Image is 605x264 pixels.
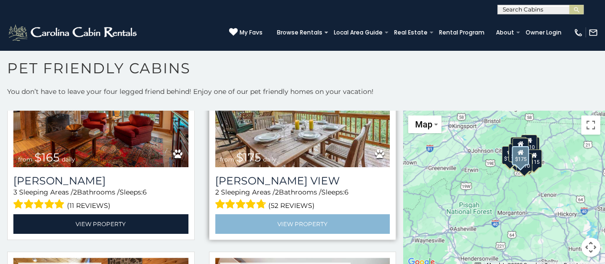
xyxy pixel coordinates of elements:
a: Rental Program [434,26,489,39]
a: My Favs [229,28,263,37]
a: Browse Rentals [272,26,327,39]
div: $115 [526,149,542,168]
button: Map camera controls [581,238,600,257]
img: phone-regular-white.png [573,28,583,37]
span: 2 [73,188,77,196]
span: 6 [143,188,147,196]
div: $110 [521,135,537,153]
a: [PERSON_NAME] [13,174,188,187]
div: Sleeping Areas / Bathrooms / Sleeps: [215,187,390,212]
span: (11 reviews) [67,199,110,212]
span: $165 [34,150,60,164]
div: $170 [516,153,532,171]
a: View Property [13,214,188,234]
span: My Favs [240,28,263,37]
span: from [18,156,33,163]
span: (52 reviews) [268,199,315,212]
a: Owner Login [521,26,566,39]
div: $185 [510,137,527,155]
button: Toggle fullscreen view [581,115,600,135]
span: $175 [236,150,261,164]
a: About [491,26,519,39]
span: from [220,156,234,163]
span: 2 [275,188,279,196]
span: 3 [13,188,17,196]
a: [PERSON_NAME] View [215,174,390,187]
span: 2 [215,188,219,196]
span: Map [415,119,432,129]
h3: Azalea Hill [13,174,188,187]
span: 6 [344,188,349,196]
div: Sleeping Areas / Bathrooms / Sleeps: [13,187,188,212]
h3: Valle View [215,174,390,187]
div: $155 [509,144,525,162]
span: daily [263,156,276,163]
button: Change map style [408,115,441,133]
a: Real Estate [389,26,432,39]
img: White-1-2.png [7,23,140,42]
span: daily [62,156,75,163]
img: mail-regular-white.png [588,28,598,37]
div: $115 [502,146,518,164]
a: Local Area Guide [329,26,387,39]
div: $140 [512,138,528,156]
a: View Property [215,214,390,234]
div: $175 [512,146,529,165]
